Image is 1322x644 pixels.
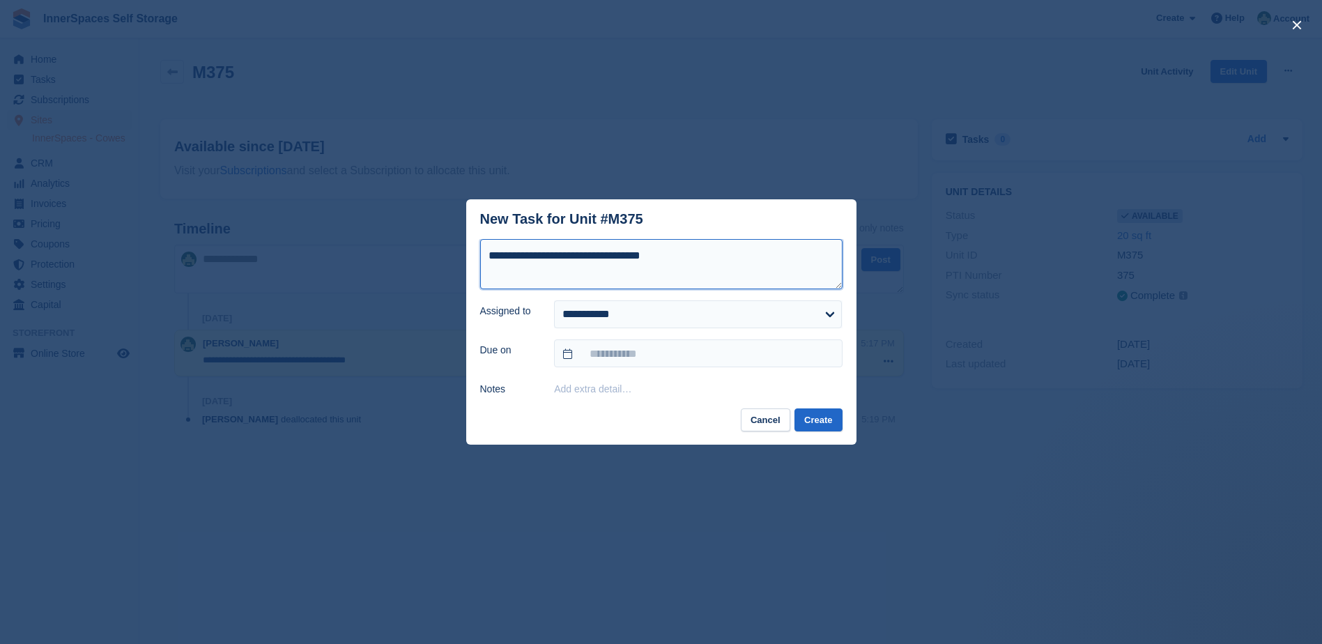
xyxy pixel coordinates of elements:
button: close [1286,14,1308,36]
button: Add extra detail… [554,383,631,394]
label: Due on [480,343,538,358]
button: Cancel [741,408,790,431]
label: Assigned to [480,304,538,319]
div: New Task for Unit #M375 [480,211,643,227]
button: Create [794,408,842,431]
label: Notes [480,382,538,397]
